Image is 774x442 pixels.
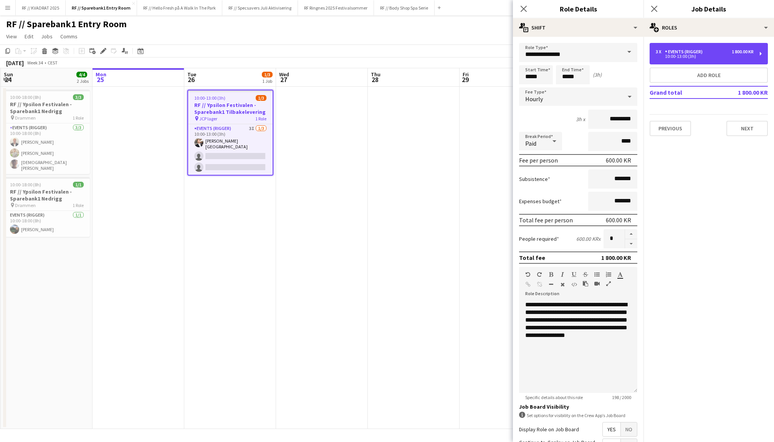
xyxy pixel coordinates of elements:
[519,216,573,224] div: Total fee per person
[66,0,137,15] button: RF // Sparebank1 Entry Room
[4,188,90,202] h3: RF // Ypsilon Festivalen - Sparebank1 Nedrigg
[15,115,36,121] span: Drammen
[606,156,631,164] div: 600.00 KR
[15,202,36,208] span: Drammen
[463,71,469,78] span: Fri
[57,31,81,41] a: Comms
[38,31,56,41] a: Jobs
[519,156,558,164] div: Fee per person
[94,75,106,84] span: 25
[73,182,84,187] span: 1/1
[188,124,273,175] app-card-role: Events (Rigger)3I1/310:00-13:00 (3h)[PERSON_NAME][GEOGRAPHIC_DATA]
[519,403,637,410] h3: Job Board Visibility
[519,235,559,242] label: People required
[73,115,84,121] span: 1 Role
[4,71,13,78] span: Sun
[519,254,545,261] div: Total fee
[519,198,562,205] label: Expenses budget
[279,71,289,78] span: Wed
[621,422,637,436] span: No
[25,60,45,66] span: Week 34
[571,271,577,278] button: Underline
[10,94,41,100] span: 10:00-18:00 (8h)
[548,271,554,278] button: Bold
[617,271,623,278] button: Text Color
[16,0,66,15] button: RF // KVADRAT 2025
[594,281,600,287] button: Insert video
[370,75,380,84] span: 28
[606,394,637,400] span: 198 / 2000
[298,0,374,15] button: RF Ringnes 2025 Festivalsommer
[188,102,273,115] h3: RF // Ypsilon Festivalen - Sparebank1 Tilbakelevering
[665,49,706,54] div: Events (Rigger)
[548,281,554,288] button: Horizontal Line
[726,121,768,136] button: Next
[513,4,643,14] h3: Role Details
[371,71,380,78] span: Thu
[187,90,273,176] app-job-card: 10:00-13:00 (3h)1/3RF // Ypsilon Festivalen - Sparebank1 Tilbakelevering JCP lager1 RoleEvents (R...
[41,33,53,40] span: Jobs
[513,18,643,37] div: Shift
[571,281,577,288] button: HTML Code
[519,394,589,400] span: Specific details about this role
[583,271,588,278] button: Strikethrough
[6,33,17,40] span: View
[25,33,33,40] span: Edit
[278,75,289,84] span: 27
[525,140,536,147] span: Paid
[76,72,87,77] span: 4/4
[4,101,90,115] h3: RF // Ypsilon Festivalen - Sparebank1 Nedrigg
[650,121,691,136] button: Previous
[96,71,106,78] span: Mon
[48,60,58,66] div: CEST
[262,78,272,84] div: 1 Job
[187,71,196,78] span: Tue
[6,59,24,67] div: [DATE]
[732,49,754,54] div: 1 800.00 KR
[576,235,600,242] div: 600.00 KR x
[199,116,217,122] span: JCP lager
[374,0,435,15] button: RF // Body Shop Spa Serie
[194,95,225,101] span: 10:00-13:00 (3h)
[4,177,90,237] app-job-card: 10:00-18:00 (8h)1/1RF // Ypsilon Festivalen - Sparebank1 Nedrigg Drammen1 RoleEvents (Rigger)1/11...
[603,422,620,436] span: Yes
[519,412,637,419] div: Set options for visibility on the Crew App’s Job Board
[656,49,665,54] div: 3 x
[625,239,637,249] button: Decrease
[256,95,266,101] span: 1/3
[60,33,78,40] span: Comms
[537,271,542,278] button: Redo
[4,123,90,174] app-card-role: Events (Rigger)3/310:00-18:00 (8h)[PERSON_NAME][PERSON_NAME][DEMOGRAPHIC_DATA][PERSON_NAME]
[73,202,84,208] span: 1 Role
[4,90,90,174] app-job-card: 10:00-18:00 (8h)3/3RF // Ypsilon Festivalen - Sparebank1 Nedrigg Drammen1 RoleEvents (Rigger)3/31...
[643,18,774,37] div: Roles
[560,271,565,278] button: Italic
[643,4,774,14] h3: Job Details
[21,31,36,41] a: Edit
[73,94,84,100] span: 3/3
[593,71,602,78] div: (3h)
[560,281,565,288] button: Clear Formatting
[576,116,585,123] div: 3h x
[594,271,600,278] button: Unordered List
[461,75,469,84] span: 29
[137,0,222,15] button: RF // Hello Fresh på A Walk In The Park
[222,0,298,15] button: RF // Specsavers Juli Aktivisering
[650,86,719,99] td: Grand total
[656,54,754,58] div: 10:00-13:00 (3h)
[77,78,89,84] div: 2 Jobs
[525,271,531,278] button: Undo
[606,271,611,278] button: Ordered List
[719,86,768,99] td: 1 800.00 KR
[583,281,588,287] button: Paste as plain text
[606,216,631,224] div: 600.00 KR
[262,72,273,77] span: 1/3
[186,75,196,84] span: 26
[519,426,579,433] label: Display Role on Job Board
[606,281,611,287] button: Fullscreen
[10,182,41,187] span: 10:00-18:00 (8h)
[519,176,550,182] label: Subsistence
